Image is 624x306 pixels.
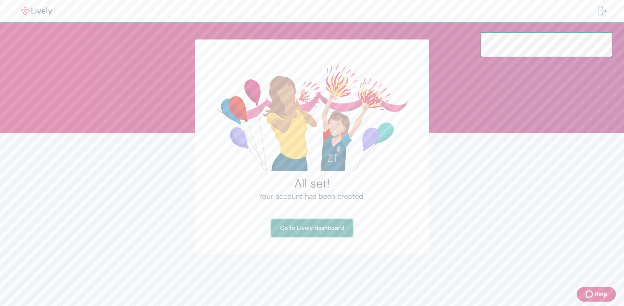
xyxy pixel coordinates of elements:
button: Log out [592,2,612,20]
h2: All set! [213,176,412,191]
button: Zendesk support iconHelp [577,287,616,302]
img: Lively [16,7,57,15]
svg: Zendesk support icon [586,290,594,299]
a: Go to Lively dashboard [271,219,353,237]
span: Help [594,290,607,299]
h4: Your account has been created. [213,191,412,202]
